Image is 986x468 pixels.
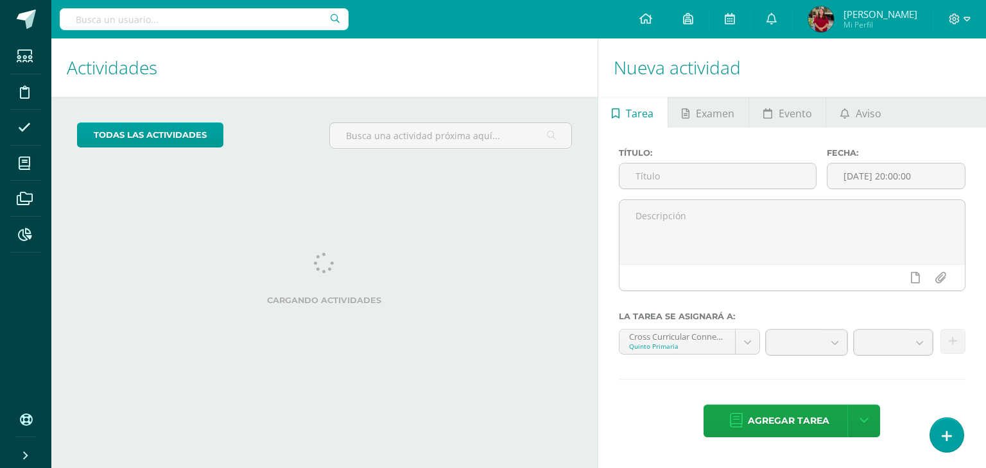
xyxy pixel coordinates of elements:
[668,97,748,128] a: Examen
[749,97,826,128] a: Evento
[60,8,349,30] input: Busca un usuario...
[619,330,759,354] a: Cross Curricular Connections 'U'Quinto Primaria
[827,163,965,188] input: Fecha de entrega
[626,98,653,129] span: Tarea
[77,296,572,305] label: Cargando actividades
[629,330,725,342] div: Cross Curricular Connections 'U'
[629,342,725,351] div: Quinto Primaria
[779,98,812,129] span: Evento
[614,38,971,97] h1: Nueva actividad
[598,97,668,128] a: Tarea
[827,148,965,158] label: Fecha:
[330,123,571,148] input: Busca una actividad próxima aquí...
[619,148,817,158] label: Título:
[843,8,917,21] span: [PERSON_NAME]
[808,6,834,32] img: db05960aaf6b1e545792e2ab8cc01445.png
[696,98,734,129] span: Examen
[619,163,817,188] input: Título
[619,312,965,321] label: La tarea se asignará a:
[67,38,582,97] h1: Actividades
[748,405,829,437] span: Agregar tarea
[77,122,223,147] a: todas las Actividades
[826,97,895,128] a: Aviso
[843,19,917,30] span: Mi Perfil
[856,98,881,129] span: Aviso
